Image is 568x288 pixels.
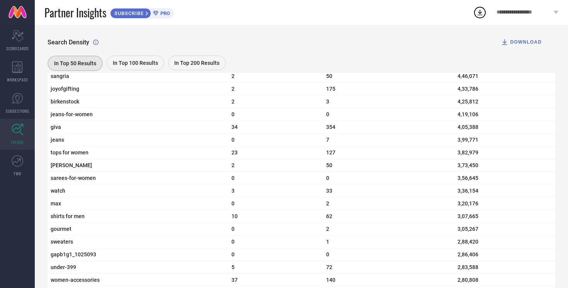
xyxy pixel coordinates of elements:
span: 4,33,786 [457,86,552,92]
span: 4,25,812 [457,98,552,105]
span: 2,86,406 [457,251,552,258]
span: 3,05,267 [457,226,552,232]
span: 0 [231,111,320,117]
span: 354 [326,124,452,130]
span: Search Density [48,39,89,46]
span: In Top 50 Results [54,60,96,66]
div: DOWNLOAD [501,38,542,46]
span: 3 [231,188,320,194]
span: 50 [326,73,452,79]
span: In Top 200 Results [174,60,219,66]
span: women-accessories [51,277,225,283]
span: 0 [326,111,452,117]
span: 175 [326,86,452,92]
span: sarees-for-women [51,175,225,181]
span: 0 [231,251,320,258]
span: shirts for men [51,213,225,219]
span: 5 [231,264,320,270]
span: 4,05,388 [457,124,552,130]
span: PRO [158,10,170,16]
div: Open download list [473,5,487,19]
span: 23 [231,149,320,156]
span: 4,46,071 [457,73,552,79]
span: 50 [326,162,452,168]
span: gapb1g1_1025093 [51,251,225,258]
span: 3,20,176 [457,200,552,207]
span: 3,07,665 [457,213,552,219]
span: 2 [231,162,320,168]
span: 33 [326,188,452,194]
span: WORKSPACE [7,77,28,83]
span: birkenstock [51,98,225,105]
span: under-399 [51,264,225,270]
span: 0 [231,239,320,245]
button: DOWNLOAD [491,34,551,50]
span: 3,99,771 [457,137,552,143]
span: SCORECARDS [6,46,29,51]
span: giva [51,124,225,130]
span: 3,73,450 [457,162,552,168]
span: tops for women [51,149,225,156]
span: sweaters [51,239,225,245]
span: 10 [231,213,320,219]
span: SUGGESTIONS [6,108,29,114]
span: max [51,200,225,207]
span: 4,19,106 [457,111,552,117]
span: 0 [231,200,320,207]
span: 3 [326,98,452,105]
span: gourmet [51,226,225,232]
span: 2,80,808 [457,277,552,283]
span: 0 [326,251,452,258]
span: SUBSCRIBE [111,10,146,16]
span: 140 [326,277,452,283]
span: jeans [51,137,225,143]
span: 1 [326,239,452,245]
span: TRENDS [11,139,24,145]
span: 2 [326,200,452,207]
a: SUBSCRIBEPRO [110,6,174,19]
span: 3,56,645 [457,175,552,181]
span: joyofgifting [51,86,225,92]
span: [PERSON_NAME] [51,162,225,168]
span: jeans-for-women [51,111,225,117]
span: 3,36,154 [457,188,552,194]
span: watch [51,188,225,194]
span: 37 [231,277,320,283]
span: 62 [326,213,452,219]
span: 2 [231,73,320,79]
span: 7 [326,137,452,143]
span: 127 [326,149,452,156]
span: 34 [231,124,320,130]
span: 0 [326,175,452,181]
span: 0 [231,175,320,181]
span: In Top 100 Results [113,60,158,66]
span: 2,88,420 [457,239,552,245]
span: 2,83,588 [457,264,552,270]
span: 72 [326,264,452,270]
span: 2 [231,98,320,105]
span: Partner Insights [44,5,106,20]
span: 2 [231,86,320,92]
span: 3,82,979 [457,149,552,156]
span: 0 [231,226,320,232]
span: sangria [51,73,225,79]
span: 0 [231,137,320,143]
span: 2 [326,226,452,232]
span: FWD [14,171,21,176]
